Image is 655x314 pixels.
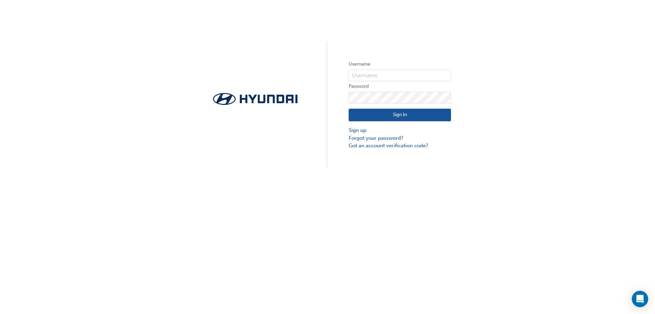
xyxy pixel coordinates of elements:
[349,126,451,134] a: Sign up
[349,109,451,122] button: Sign In
[349,70,451,81] input: Username
[632,291,648,307] div: Open Intercom Messenger
[349,60,451,68] label: Username
[204,91,306,107] img: Trak
[349,142,451,150] a: Got an account verification code?
[349,134,451,142] a: Forgot your password?
[349,82,451,91] label: Password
